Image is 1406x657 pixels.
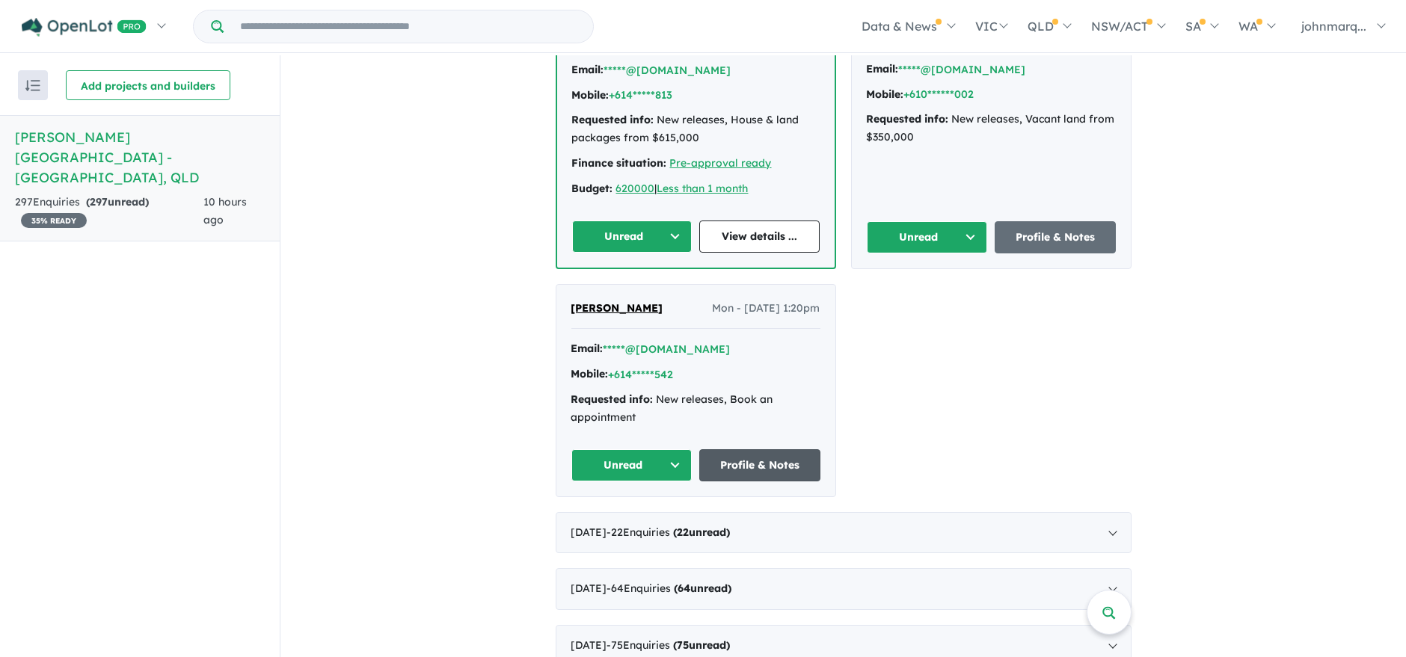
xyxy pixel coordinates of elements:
div: New releases, Book an appointment [571,391,820,427]
a: Profile & Notes [995,221,1116,253]
h5: [PERSON_NAME][GEOGRAPHIC_DATA] - [GEOGRAPHIC_DATA] , QLD [15,127,265,188]
strong: Requested info: [572,113,654,126]
span: johnmarq... [1301,19,1366,34]
span: 64 [678,582,691,595]
strong: Budget: [572,182,613,195]
a: Pre-approval ready [670,156,772,170]
strong: ( unread) [86,195,149,209]
strong: Mobile: [571,367,609,380]
strong: Finance situation: [572,156,667,170]
div: | [572,180,820,198]
div: 297 Enquir ies [15,194,203,229]
span: 75 [678,638,690,652]
span: [PERSON_NAME] [571,301,663,315]
span: - 64 Enquir ies [607,582,732,595]
strong: Mobile: [867,87,904,101]
strong: Email: [867,62,899,75]
a: Less than 1 month [657,182,749,195]
span: Mon - [DATE] 1:20pm [713,300,820,318]
a: 620000 [616,182,655,195]
span: 297 [90,195,108,209]
div: New releases, Vacant land from $350,000 [867,111,1116,146]
button: Unread [571,449,693,481]
strong: Mobile: [572,88,610,102]
strong: Requested info: [867,112,949,126]
a: [PERSON_NAME] [571,300,663,318]
span: 22 [678,525,690,539]
strong: ( unread) [674,638,731,652]
a: View details ... [699,220,820,253]
div: New releases, House & land packages from $615,000 [572,111,820,147]
div: [DATE] [556,568,1132,610]
strong: Email: [572,63,604,76]
button: Unread [867,221,988,253]
strong: Requested info: [571,392,654,406]
button: Add projects and builders [66,70,230,100]
a: Profile & Notes [699,449,820,481]
span: - 22 Enquir ies [607,525,731,539]
strong: ( unread) [675,582,732,595]
span: 35 % READY [21,213,87,228]
span: 10 hours ago [203,195,247,226]
button: Unread [572,220,693,253]
span: - 75 Enquir ies [607,638,731,652]
strong: Email: [571,342,604,355]
div: [DATE] [556,512,1132,554]
img: Openlot PRO Logo White [22,18,147,37]
input: Try estate name, suburb, builder or developer [227,10,590,43]
img: sort.svg [25,80,40,91]
strong: ( unread) [674,525,731,539]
